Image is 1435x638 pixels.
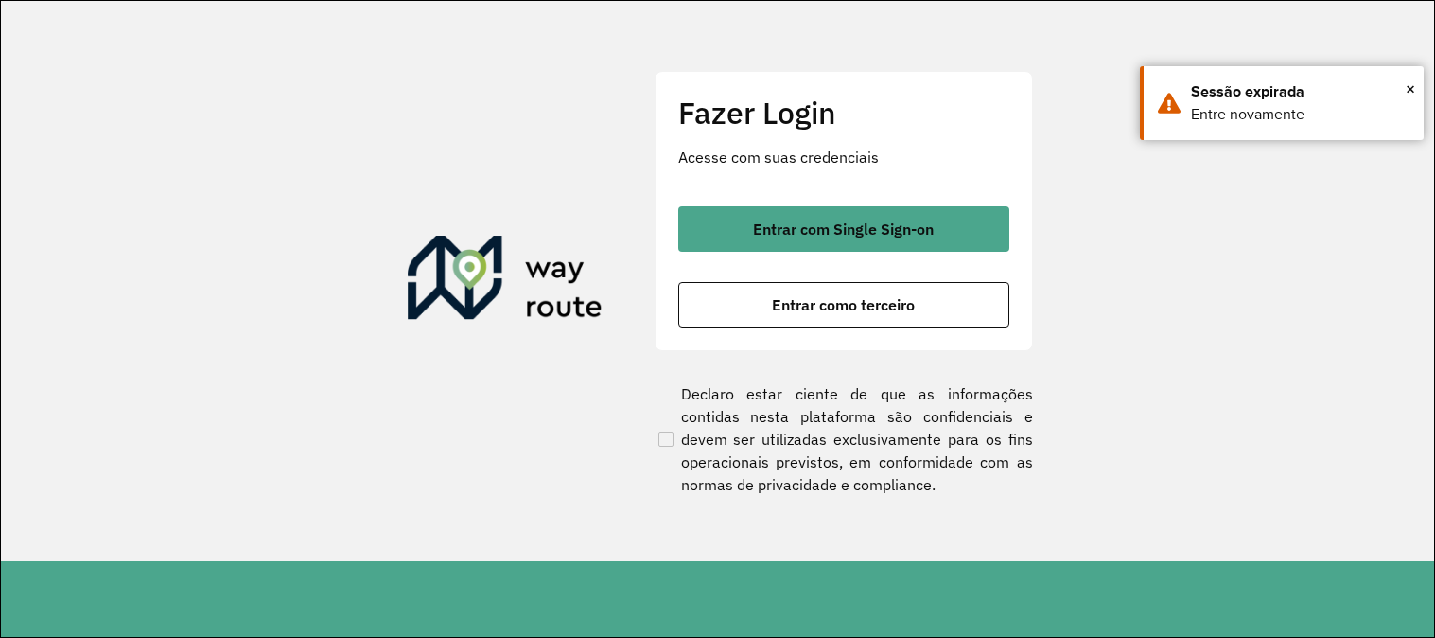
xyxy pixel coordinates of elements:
span: × [1406,75,1415,103]
button: button [678,206,1009,252]
span: Entrar como terceiro [772,297,915,312]
p: Acesse com suas credenciais [678,146,1009,168]
div: Sessão expirada [1191,80,1409,103]
button: Close [1406,75,1415,103]
div: Entre novamente [1191,103,1409,126]
label: Declaro estar ciente de que as informações contidas nesta plataforma são confidenciais e devem se... [655,382,1033,496]
button: button [678,282,1009,328]
img: Roteirizador AmbevTech [408,236,603,327]
h2: Fazer Login [678,95,1009,131]
span: Entrar com Single Sign-on [753,222,934,237]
